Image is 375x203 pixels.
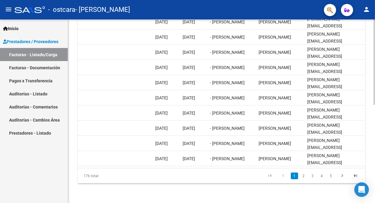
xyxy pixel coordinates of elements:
span: [PERSON_NAME] [259,50,291,55]
span: - [PERSON_NAME] [210,95,245,100]
li: page 1 [290,171,299,181]
span: [DATE] [183,111,195,115]
span: [DATE] [155,95,168,100]
span: [DATE] [183,95,195,100]
span: [DATE] [155,50,168,55]
span: [PERSON_NAME][EMAIL_ADDRESS][DOMAIN_NAME] [307,47,342,66]
span: [DATE] [155,156,168,161]
span: - [PERSON_NAME] [210,126,245,131]
span: [DATE] [155,19,168,24]
span: - [PERSON_NAME] [210,19,245,24]
mat-icon: menu [5,6,12,13]
div: 176 total [78,168,134,184]
span: - [PERSON_NAME] [210,111,245,115]
span: [PERSON_NAME][EMAIL_ADDRESS][DOMAIN_NAME] [307,123,342,142]
span: [PERSON_NAME] [259,80,291,85]
span: - [PERSON_NAME] [75,3,130,16]
a: 5 [327,173,335,179]
a: 4 [318,173,325,179]
span: [PERSON_NAME] [259,141,291,146]
span: [DATE] [155,35,168,40]
a: 2 [300,173,307,179]
span: - [PERSON_NAME] [210,141,245,146]
span: [PERSON_NAME][EMAIL_ADDRESS][DOMAIN_NAME] [307,153,342,172]
div: Open Intercom Messenger [354,182,369,197]
span: [PERSON_NAME][EMAIL_ADDRESS][DOMAIN_NAME] [307,108,342,126]
li: page 3 [308,171,317,181]
li: page 4 [317,171,326,181]
a: 3 [309,173,316,179]
span: [PERSON_NAME] [259,65,291,70]
a: go to next page [336,173,348,179]
span: - [PERSON_NAME] [210,50,245,55]
span: [PERSON_NAME][EMAIL_ADDRESS][DOMAIN_NAME] [307,138,342,157]
span: [DATE] [183,126,195,131]
span: [DATE] [183,80,195,85]
span: - [PERSON_NAME] [210,65,245,70]
a: go to first page [264,173,276,179]
span: [DATE] [155,80,168,85]
span: [PERSON_NAME] [259,111,291,115]
span: [DATE] [183,65,195,70]
span: - [PERSON_NAME] [210,35,245,40]
span: [PERSON_NAME][EMAIL_ADDRESS][DOMAIN_NAME] [307,92,342,111]
span: [PERSON_NAME] [259,95,291,100]
span: [PERSON_NAME] [259,126,291,131]
span: [DATE] [183,156,195,161]
li: page 2 [299,171,308,181]
span: [DATE] [183,35,195,40]
a: go to previous page [277,173,289,179]
span: [PERSON_NAME] [259,19,291,24]
span: [DATE] [155,65,168,70]
span: [DATE] [155,126,168,131]
span: [DATE] [183,19,195,24]
span: [DATE] [183,141,195,146]
span: [DATE] [183,50,195,55]
span: - [PERSON_NAME] [210,156,245,161]
a: 1 [291,173,298,179]
span: [PERSON_NAME] [259,156,291,161]
span: [DATE] [155,111,168,115]
mat-icon: person [363,6,370,13]
span: [PERSON_NAME][EMAIL_ADDRESS][DOMAIN_NAME] [307,62,342,81]
span: - [PERSON_NAME] [210,80,245,85]
span: [PERSON_NAME][EMAIL_ADDRESS][DOMAIN_NAME] [307,16,342,35]
a: go to last page [350,173,361,179]
span: [PERSON_NAME][EMAIL_ADDRESS][DOMAIN_NAME] [307,32,342,50]
li: page 5 [326,171,335,181]
span: Inicio [3,25,19,32]
span: Prestadores / Proveedores [3,38,58,45]
span: [PERSON_NAME][EMAIL_ADDRESS][DOMAIN_NAME] [307,77,342,96]
span: [PERSON_NAME] [259,35,291,40]
span: - ostcara [48,3,75,16]
span: [DATE] [155,141,168,146]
